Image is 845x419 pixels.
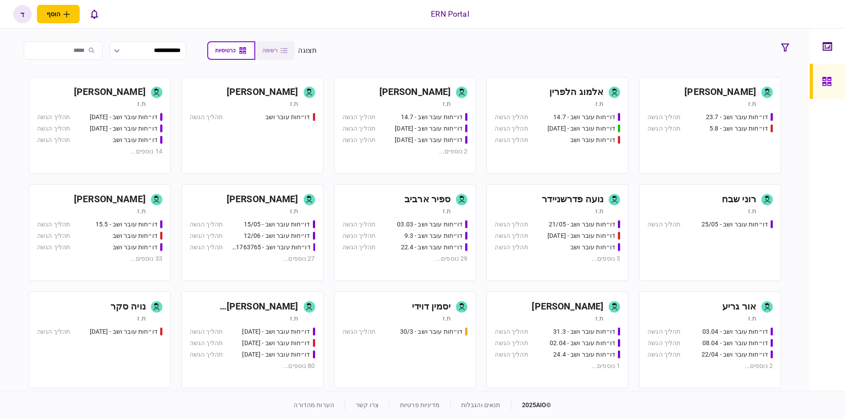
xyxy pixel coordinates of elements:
[706,113,768,122] div: דו״חות עובר ושב - 23.7
[190,361,315,371] div: 80 נוספים ...
[647,339,680,348] div: תהליך הגשה
[96,220,158,229] div: דו״חות עובר ושב - 15.5
[553,327,615,336] div: דו״חות עובר ושב - 31.3
[290,207,298,215] div: ת.ז
[684,85,756,99] div: [PERSON_NAME]
[404,231,463,240] div: דו״חות עובר ושב - 9.3
[342,220,375,229] div: תהליך הגשה
[181,291,323,388] a: [PERSON_NAME] [PERSON_NAME]ת.זדו״חות עובר ושב - 19/03/2025תהליך הגשהדו״חות עובר ושב - 19.3.25תהלי...
[137,314,145,323] div: ת.ז
[265,113,310,122] div: דו״חות עובר ושב
[495,350,528,359] div: תהליך הגשה
[242,327,310,336] div: דו״חות עובר ושב - 19/03/2025
[702,339,768,348] div: דו״חות עובר ושב - 08.04
[342,243,375,252] div: תהליך הגשה
[647,327,680,336] div: תהליך הגשה
[181,184,323,281] a: [PERSON_NAME]ת.זדו״חות עובר ושב - 15/05תהליך הגשהדו״חות עובר ושב - 12/06תהליך הגשהדו״חות עובר ושב...
[722,193,756,207] div: רוני שבח
[190,231,223,240] div: תהליך הגשה
[74,193,146,207] div: [PERSON_NAME]
[90,124,158,133] div: דו״חות עובר ושב - 26.06.25
[639,184,781,281] a: רוני שבחת.זדו״חות עובר ושב - 25/05תהליך הגשה
[37,113,70,122] div: תהליך הגשה
[37,124,70,133] div: תהליך הגשה
[190,220,223,229] div: תהליך הגשה
[595,314,603,323] div: ת.ז
[495,254,620,263] div: 5 נוספים ...
[647,361,773,371] div: 2 נוספים ...
[110,300,146,314] div: נויה סקר
[334,77,476,174] a: [PERSON_NAME]ת.זדו״חות עובר ושב - 14.7תהליך הגשהדו״חות עובר ושב - 23.7.25תהליך הגשהדו״חות עובר וש...
[647,220,680,229] div: תהליך הגשה
[244,231,310,240] div: דו״חות עובר ושב - 12/06
[486,184,628,281] a: נועה פדרשניידרת.זדו״חות עובר ושב - 21/05תהליך הגשהדו״חות עובר ושב - 03/06/25תהליך הגשהדו״חות עובר...
[342,113,375,122] div: תהליך הגשה
[190,243,223,252] div: תהליך הגשה
[29,77,171,174] a: [PERSON_NAME]ת.זדו״חות עובר ושב - 25.06.25תהליך הגשהדו״חות עובר ושב - 26.06.25תהליך הגשהדו״חות עו...
[74,85,146,99] div: [PERSON_NAME]
[495,113,528,122] div: תהליך הגשה
[495,339,528,348] div: תהליך הגשה
[400,401,440,408] a: מדיניות פרטיות
[342,147,468,156] div: 2 נוספים ...
[647,113,680,122] div: תהליך הגשה
[294,401,334,408] a: הערות מהדורה
[231,243,310,252] div: דו״חות עובר ושב - 511763765 18/06
[290,99,298,108] div: ת.ז
[395,135,463,145] div: דו״חות עובר ושב - 24.7.25
[570,243,615,252] div: דו״חות עובר ושב
[113,231,158,240] div: דו״חות עובר ושב
[404,193,451,207] div: ספיר ארביב
[190,339,223,348] div: תהליך הגשה
[397,220,463,229] div: דו״חות עובר ושב - 03.03
[90,327,158,336] div: דו״חות עובר ושב - 19.03.2025
[37,5,80,23] button: פתח תפריט להוספת לקוח
[37,220,70,229] div: תהליך הגשה
[443,207,451,215] div: ת.ז
[532,300,603,314] div: [PERSON_NAME]
[13,5,32,23] button: ד
[37,135,70,145] div: תהליך הגשה
[412,300,451,314] div: יסמין דוידי
[495,361,620,371] div: 1 נוספים ...
[549,220,615,229] div: דו״חות עובר ושב - 21/05
[37,243,70,252] div: תהליך הגשה
[549,85,604,99] div: אלמוג הלפרין
[461,401,500,408] a: תנאים והגבלות
[190,327,223,336] div: תהליך הגשה
[298,45,317,56] div: תצוגה
[647,124,680,133] div: תהליך הגשה
[639,77,781,174] a: [PERSON_NAME]ת.זדו״חות עובר ושב - 23.7תהליך הגשהדו״חות עובר ושב - 5.8תהליך הגשה
[342,124,375,133] div: תהליך הגשה
[595,207,603,215] div: ת.ז
[748,314,756,323] div: ת.ז
[550,339,615,348] div: דו״חות עובר ושב - 02.04
[29,291,171,388] a: נויה סקרת.זדו״חות עובר ושב - 19.03.2025תהליך הגשה
[334,291,476,388] a: יסמין דוידית.זדו״חות עובר ושב - 30/3תהליך הגשה
[137,99,145,108] div: ת.ז
[244,220,310,229] div: דו״חות עובר ושב - 15/05
[113,135,158,145] div: דו״חות עובר ושב
[748,99,756,108] div: ת.ז
[401,243,463,252] div: דו״חות עובר ושב - 22.4
[511,401,551,410] div: © 2025 AIO
[215,47,235,54] span: כרטיסיות
[495,327,528,336] div: תהליך הגשה
[242,339,310,348] div: דו״חות עובר ושב - 19.3.25
[647,350,680,359] div: תהליך הגשה
[553,113,615,122] div: דו״חות עובר ושב - 14.7
[342,231,375,240] div: תהליך הגשה
[595,99,603,108] div: ת.ז
[207,41,255,60] button: כרטיסיות
[37,254,162,263] div: 33 נוספים ...
[37,327,70,336] div: תהליך הגשה
[395,124,463,133] div: דו״חות עובר ושב - 23.7.25
[639,291,781,388] a: אור גריעת.זדו״חות עובר ושב - 03.04תהליך הגשהדו״חות עובר ושב - 08.04תהליך הגשהדו״חות עובר ושב - 22...
[486,291,628,388] a: [PERSON_NAME]ת.זדו״חות עובר ושב - 31.3תהליך הגשהדו״חות עובר ושב - 02.04תהליך הגשהדו״חות עובר ושב ...
[542,193,603,207] div: נועה פדרשניידר
[702,350,768,359] div: דו״חות עובר ושב - 22/04
[495,135,528,145] div: תהליך הגשה
[443,99,451,108] div: ת.ז
[748,207,756,215] div: ת.ז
